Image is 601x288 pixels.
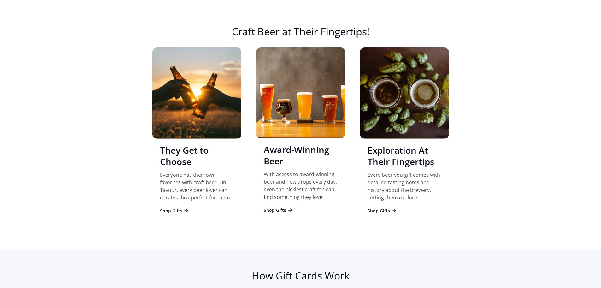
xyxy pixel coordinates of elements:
h2: How Gift Cards Work [152,269,449,282]
p: With access to award-winning beer and new drops every day, even the pickiest craft fan can find s... [264,170,338,201]
div: carousel [152,47,449,241]
h3: They Get to Choose [160,144,234,167]
div: 2 of 4 [256,47,345,220]
div: 3 of 4 [360,47,449,220]
div: Shop Gifts [368,208,390,214]
div: 1 of 4 [152,47,241,220]
a: Shop Gifts [264,207,293,213]
h3: Award-Winning Beer [264,144,338,167]
a: Shop Gifts [368,208,397,214]
p: Every beer you gift comes with detailed tasting notes and history about the brewery. Letting them... [368,171,441,201]
a: Shop Gifts [160,208,189,214]
div: Shop Gifts [264,207,286,213]
p: Everyone has their own favorites with craft beer. On Tavour, every beer lover can curate a box pe... [160,171,234,201]
div: Shop Gifts [160,208,182,214]
h2: Craft Beer at Their Fingertips! [152,25,449,44]
h3: Exploration At Their Fingertips [368,144,441,167]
